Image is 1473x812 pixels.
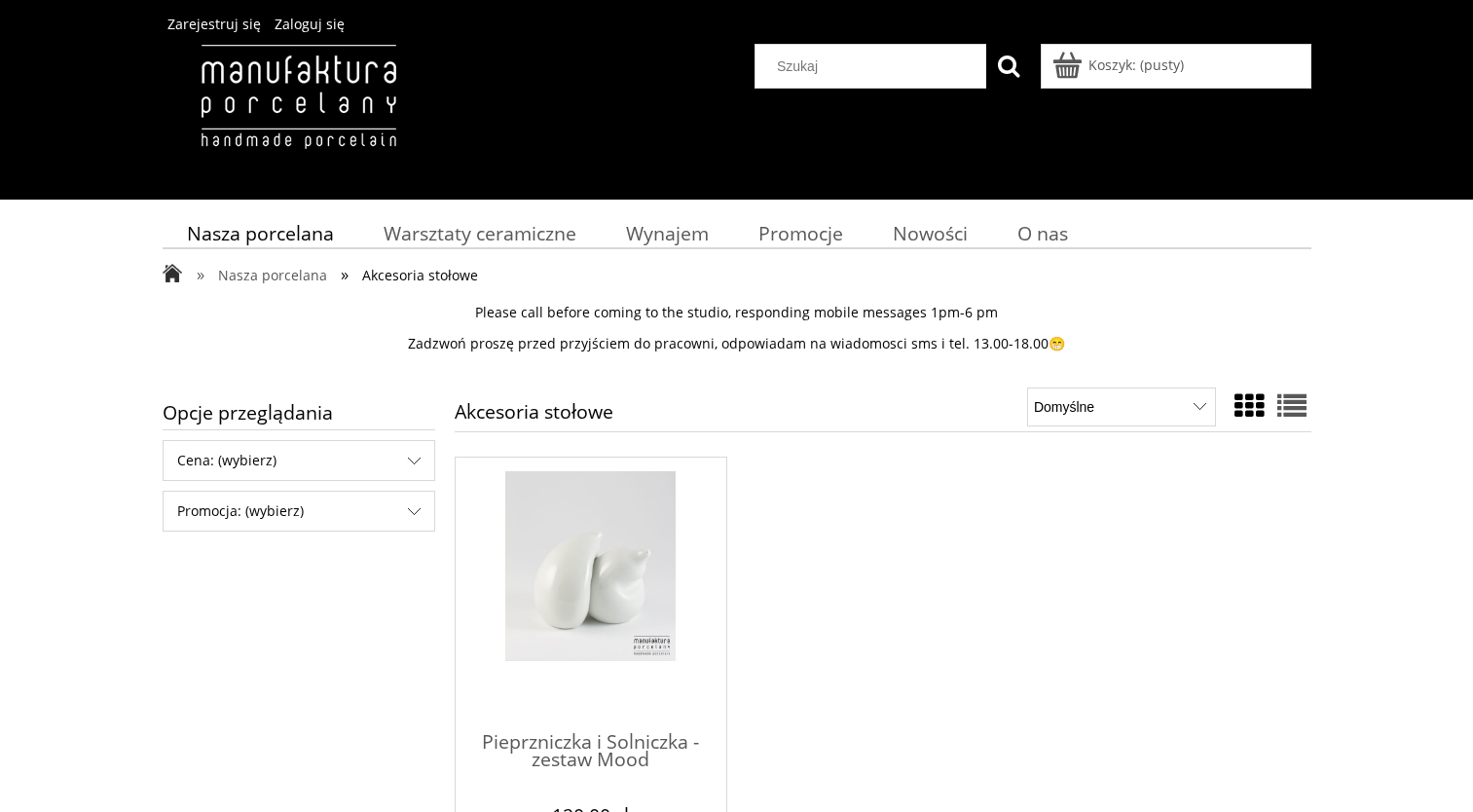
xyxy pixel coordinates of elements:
[167,15,261,33] a: Zarejestruj się
[1088,55,1136,74] span: Koszyk:
[197,266,327,284] a: » Nasza porcelana
[163,395,435,429] span: Opcje przeglądania
[1055,55,1184,74] a: Produkty w koszyku 0. Przejdź do koszyka
[469,471,713,715] a: Przejdź do produktu Pieprzniczka i Solniczka - zestaw Mood
[341,263,349,285] span: »
[163,214,359,252] a: Nasza porcelana
[163,335,1311,352] p: Zadzwoń proszę przed przyjściem do pracowni, odpowiadam na wiadomosci sms i tel. 13.00-18.00😁
[469,715,713,773] span: Pieprzniczka i Solniczka - zestaw Mood
[187,220,334,246] span: Nasza porcelana
[1140,55,1184,74] b: (pusty)
[164,441,434,480] span: Cena: (wybierz)
[163,44,434,190] img: Manufaktura Porcelany
[1234,386,1264,425] a: Widok ze zdjęciem
[358,214,601,252] a: Warsztaty ceramiczne
[626,220,709,246] span: Wynajem
[758,220,843,246] span: Promocje
[197,263,204,285] span: »
[384,220,576,246] span: Warsztaty ceramiczne
[505,471,675,661] img: Pieprzniczka i Solniczka - zestaw Mood
[275,15,345,33] a: Zaloguj się
[1027,388,1215,426] select: Sortuj wg
[986,44,1031,89] button: Szukaj
[733,214,867,252] a: Promocje
[469,715,713,792] a: Pieprzniczka i Solniczka - zestaw Mood
[893,220,968,246] span: Nowości
[362,266,478,284] span: Akcesoria stołowe
[163,440,435,481] div: Filtruj
[163,491,435,532] div: Filtruj
[1277,386,1307,425] a: Widok pełny
[867,214,992,252] a: Nowości
[163,304,1311,321] p: Please call before coming to the studio, responding mobile messages 1pm-6 pm
[992,214,1092,252] a: O nas
[601,214,733,252] a: Wynajem
[1017,220,1068,246] span: O nas
[218,266,327,284] span: Nasza porcelana
[762,45,986,88] input: Szukaj w sklepie
[164,492,434,531] span: Promocja: (wybierz)
[455,402,613,431] h1: Akcesoria stołowe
